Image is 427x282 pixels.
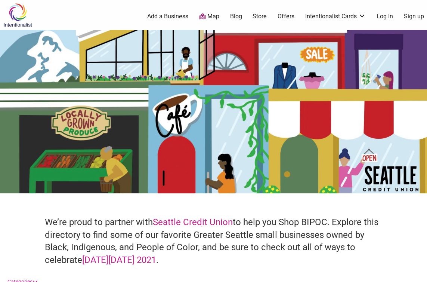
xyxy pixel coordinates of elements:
a: [DATE][DATE] 2021 [82,255,156,265]
a: Sign up [404,12,424,21]
h4: We’re proud to partner with to help you Shop BIPOC. Explore this directory to find some of our fa... [45,216,382,266]
a: Log In [377,12,393,21]
a: Offers [278,12,294,21]
a: Intentionalist Cards [305,12,366,21]
a: Blog [230,12,242,21]
a: Map [199,12,219,21]
a: Add a Business [147,12,188,21]
a: Seattle Credit Union [153,217,233,227]
a: Store [253,12,267,21]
